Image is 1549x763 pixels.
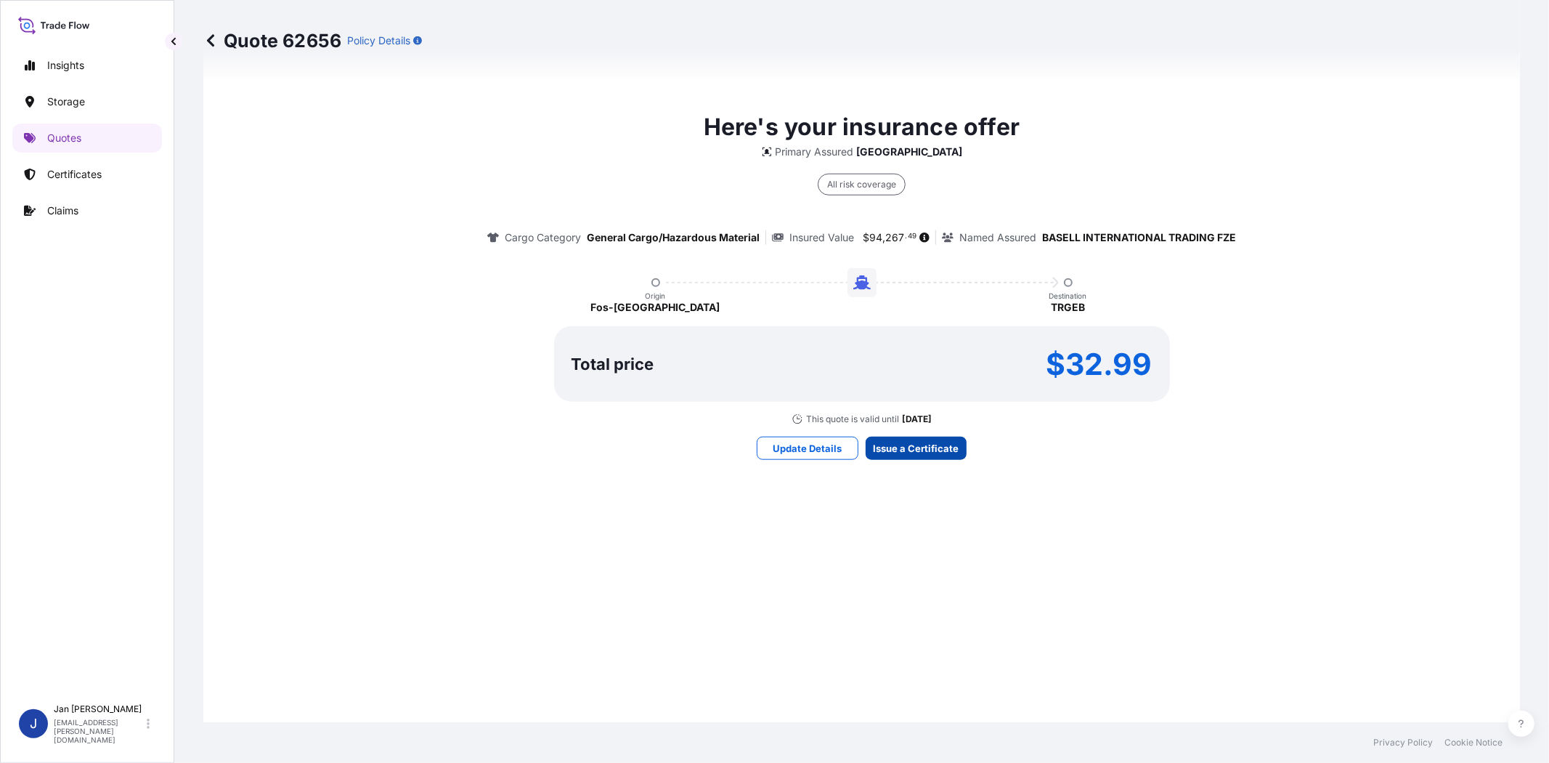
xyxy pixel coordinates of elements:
[1444,737,1503,748] a: Cookie Notice
[773,441,842,456] p: Update Details
[1042,230,1236,245] p: BASELL INTERNATIONAL TRADING FZE
[1373,737,1433,748] a: Privacy Policy
[47,58,84,73] p: Insights
[902,413,932,425] p: [DATE]
[12,87,162,116] a: Storage
[47,94,85,109] p: Storage
[30,716,37,731] span: J
[869,233,882,243] span: 94
[776,145,854,159] p: Primary Assured
[587,230,760,245] p: General Cargo/Hazardous Material
[572,357,654,371] p: Total price
[54,718,144,744] p: [EMAIL_ADDRESS][PERSON_NAME][DOMAIN_NAME]
[806,413,899,425] p: This quote is valid until
[908,234,916,239] span: 49
[12,160,162,189] a: Certificates
[857,145,963,159] p: [GEOGRAPHIC_DATA]
[1049,291,1087,300] p: Destination
[1051,300,1085,315] p: TRGEB
[54,703,144,715] p: Jan [PERSON_NAME]
[12,51,162,80] a: Insights
[47,131,81,145] p: Quotes
[874,441,959,456] p: Issue a Certificate
[882,233,885,243] span: ,
[47,203,78,218] p: Claims
[959,230,1036,245] p: Named Assured
[646,291,666,300] p: Origin
[866,437,967,460] button: Issue a Certificate
[1046,352,1152,376] p: $32.99
[12,124,162,153] a: Quotes
[789,230,854,245] p: Insured Value
[704,110,1020,145] p: Here's your insurance offer
[905,234,907,239] span: .
[591,300,720,315] p: Fos-[GEOGRAPHIC_DATA]
[12,196,162,225] a: Claims
[863,233,869,243] span: $
[347,33,410,48] p: Policy Details
[203,29,341,52] p: Quote 62656
[818,174,906,195] div: All risk coverage
[757,437,858,460] button: Update Details
[505,230,581,245] p: Cargo Category
[885,233,904,243] span: 267
[47,167,102,182] p: Certificates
